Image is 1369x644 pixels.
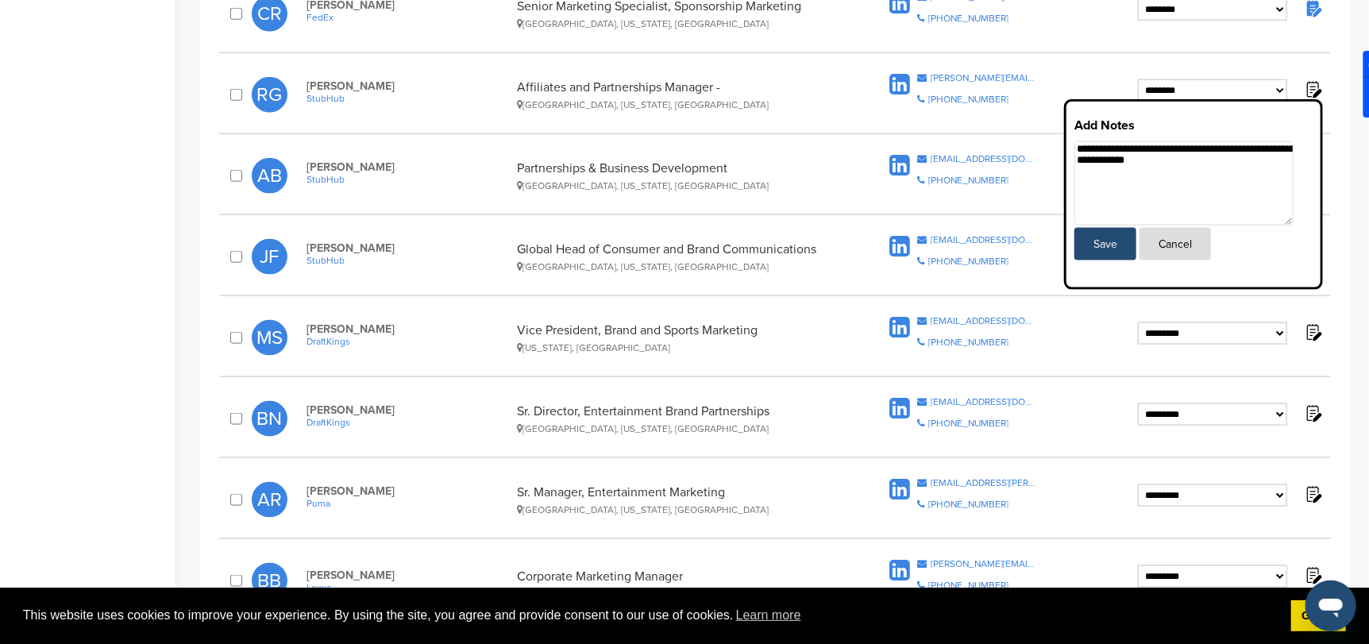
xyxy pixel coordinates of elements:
span: [PERSON_NAME] [307,322,509,336]
span: BB [252,563,287,599]
div: [GEOGRAPHIC_DATA], [US_STATE], [GEOGRAPHIC_DATA] [518,99,836,110]
div: [EMAIL_ADDRESS][DOMAIN_NAME] [931,316,1036,326]
a: StubHub [307,174,509,185]
div: [EMAIL_ADDRESS][PERSON_NAME][DOMAIN_NAME] [931,478,1036,488]
div: [PHONE_NUMBER] [928,13,1008,23]
button: Save [1074,228,1136,260]
span: This website uses cookies to improve your experience. By using the site, you agree and provide co... [23,604,1278,627]
span: [PERSON_NAME] [307,241,509,255]
img: Notes [1303,322,1323,342]
div: Vice President, Brand and Sports Marketing [518,322,836,353]
div: [GEOGRAPHIC_DATA], [US_STATE], [GEOGRAPHIC_DATA] [518,423,836,434]
div: [PERSON_NAME][EMAIL_ADDRESS][DOMAIN_NAME] [931,559,1036,569]
span: AB [252,158,287,194]
a: dismiss cookie message [1291,600,1346,632]
div: [EMAIL_ADDRESS][DOMAIN_NAME] [931,235,1036,245]
iframe: Button to launch messaging window [1305,580,1356,631]
span: AR [252,482,287,518]
a: Puma [307,498,509,509]
button: Cancel [1140,228,1211,260]
div: Corporate Marketing Manager [518,569,836,593]
div: Partnerships & Business Development [518,160,836,191]
a: FedEx [307,12,509,23]
a: learn more about cookies [734,604,804,627]
span: [PERSON_NAME] [307,484,509,498]
div: Affiliates and Partnerships Manager - [518,79,836,110]
img: Notes [1303,484,1323,504]
div: [US_STATE], [GEOGRAPHIC_DATA] [518,342,836,353]
div: [PHONE_NUMBER] [928,499,1008,509]
span: BN [252,401,287,437]
div: [PHONE_NUMBER] [928,337,1008,347]
div: [PERSON_NAME][EMAIL_ADDRESS][PERSON_NAME][DOMAIN_NAME] [931,73,1036,83]
div: [EMAIL_ADDRESS][DOMAIN_NAME] [931,397,1036,407]
a: StubHub [307,93,509,104]
img: Notes [1303,565,1323,585]
a: DraftKings [307,417,509,428]
div: Global Head of Consumer and Brand Communications [518,241,836,272]
a: DraftKings [307,336,509,347]
span: [PERSON_NAME] [307,569,509,582]
img: Notes [1303,403,1323,423]
h3: Add Notes [1074,116,1313,135]
span: [PERSON_NAME] [307,403,509,417]
div: Sr. Manager, Entertainment Marketing [518,484,836,515]
span: JF [252,239,287,275]
img: Notes [1303,79,1323,99]
div: [PHONE_NUMBER] [928,94,1008,104]
div: [PHONE_NUMBER] [928,256,1008,266]
div: [PHONE_NUMBER] [928,580,1008,590]
span: [PERSON_NAME] [307,79,509,93]
span: RG [252,77,287,113]
a: StubHub [307,255,509,266]
div: Sr. Director, Entertainment Brand Partnerships [518,403,836,434]
div: [GEOGRAPHIC_DATA], [US_STATE], [GEOGRAPHIC_DATA] [518,504,836,515]
span: MS [252,320,287,356]
div: [EMAIL_ADDRESS][DOMAIN_NAME] [931,154,1036,164]
span: [PERSON_NAME] [307,160,509,174]
div: [PHONE_NUMBER] [928,175,1008,185]
a: Lexus [307,582,509,593]
div: [GEOGRAPHIC_DATA], [US_STATE], [GEOGRAPHIC_DATA] [518,261,836,272]
div: [GEOGRAPHIC_DATA], [US_STATE], [GEOGRAPHIC_DATA] [518,180,836,191]
div: [GEOGRAPHIC_DATA], [US_STATE], [GEOGRAPHIC_DATA] [518,18,836,29]
div: [PHONE_NUMBER] [928,418,1008,428]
